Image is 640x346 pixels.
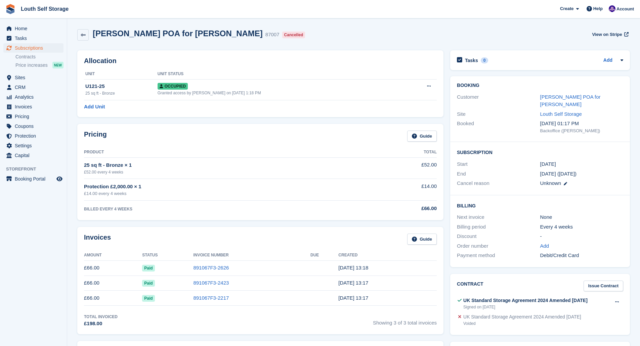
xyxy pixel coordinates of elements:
div: Payment method [457,252,540,259]
div: £52.00 every 4 weeks [84,169,362,175]
span: Showing 3 of 3 total invoices [373,314,437,328]
span: Booking Portal [15,174,55,184]
a: Preview store [55,175,63,183]
a: [PERSON_NAME] POA for [PERSON_NAME] [540,94,601,107]
div: Backoffice ([PERSON_NAME]) [540,128,623,134]
span: Subscriptions [15,43,55,53]
div: Site [457,110,540,118]
time: 2025-07-16 12:18:17 UTC [338,265,368,270]
div: Total Invoiced [84,314,118,320]
th: Status [142,250,193,261]
span: Occupied [158,83,188,90]
td: £66.00 [84,291,142,306]
a: menu [3,83,63,92]
h2: Pricing [84,131,107,142]
div: UK Standard Storage Agreement 2024 Amended [DATE] [463,297,588,304]
div: 0 [481,57,488,63]
div: £66.00 [362,205,437,212]
th: Amount [84,250,142,261]
a: 891067F3-2626 [193,265,229,270]
a: menu [3,73,63,82]
span: Analytics [15,92,55,102]
div: Order number [457,242,540,250]
a: View on Stripe [589,29,630,40]
span: Price increases [15,62,48,68]
a: menu [3,43,63,53]
span: Tasks [15,34,55,43]
a: menu [3,131,63,141]
div: BILLED EVERY 4 WEEKS [84,206,362,212]
span: Account [616,6,634,12]
div: Protection £2,000.00 × 1 [84,183,362,191]
th: Invoice Number [193,250,310,261]
div: Voided [463,320,581,327]
a: menu [3,141,63,150]
h2: Invoices [84,234,111,245]
div: Discount [457,233,540,240]
a: Guide [407,131,437,142]
div: Next invoice [457,213,540,221]
h2: Subscription [457,149,623,155]
a: menu [3,151,63,160]
a: Add [540,242,549,250]
th: Created [338,250,437,261]
a: menu [3,102,63,111]
a: 891067F3-2217 [193,295,229,301]
span: CRM [15,83,55,92]
div: [DATE] 01:17 PM [540,120,623,128]
div: End [457,170,540,178]
a: menu [3,34,63,43]
a: menu [3,174,63,184]
div: U121-25 [85,83,158,90]
span: [DATE] ([DATE]) [540,171,577,177]
span: Sites [15,73,55,82]
a: Louth Self Storage [540,111,582,117]
h2: [PERSON_NAME] POA for [PERSON_NAME] [93,29,263,38]
div: Signed on [DATE] [463,304,588,310]
td: £14.00 [362,179,437,201]
h2: Allocation [84,57,437,65]
a: Price increases NEW [15,61,63,69]
a: Guide [407,234,437,245]
a: 891067F3-2423 [193,280,229,286]
a: Add Unit [84,103,105,111]
span: Create [560,5,573,12]
span: Settings [15,141,55,150]
img: Matthew Frith [609,5,615,12]
div: Cancelled [282,32,305,38]
div: Debit/Credit Card [540,252,623,259]
div: None [540,213,623,221]
span: Paid [142,280,155,287]
time: 2025-05-21 00:00:00 UTC [540,160,556,168]
div: Granted access by [PERSON_NAME] on [DATE] 1:18 PM [158,90,403,96]
span: Pricing [15,112,55,121]
div: £14.00 every 4 weeks [84,190,362,197]
div: Customer [457,93,540,108]
th: Unit Status [158,69,403,80]
div: UK Standard Storage Agreement 2024 Amended [DATE] [463,313,581,320]
a: Issue Contract [584,281,623,292]
img: stora-icon-8386f47178a22dfd0bd8f6a31ec36ba5ce8667c1dd55bd0f319d3a0aa187defe.svg [5,4,15,14]
span: Capital [15,151,55,160]
div: Booked [457,120,540,134]
time: 2025-06-18 12:17:37 UTC [338,280,368,286]
h2: Booking [457,83,623,88]
th: Product [84,147,362,158]
a: menu [3,24,63,33]
div: 25 sq ft - Bronze × 1 [84,161,362,169]
div: - [540,233,623,240]
span: Help [593,5,603,12]
a: menu [3,112,63,121]
div: 87007 [265,31,280,39]
span: Coupons [15,121,55,131]
div: NEW [52,62,63,68]
div: Billing period [457,223,540,231]
div: Start [457,160,540,168]
th: Total [362,147,437,158]
div: Every 4 weeks [540,223,623,231]
td: £52.00 [362,157,437,179]
h2: Billing [457,202,623,209]
div: £198.00 [84,320,118,328]
time: 2025-05-21 12:17:19 UTC [338,295,368,301]
div: 25 sq ft - Bronze [85,90,158,96]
